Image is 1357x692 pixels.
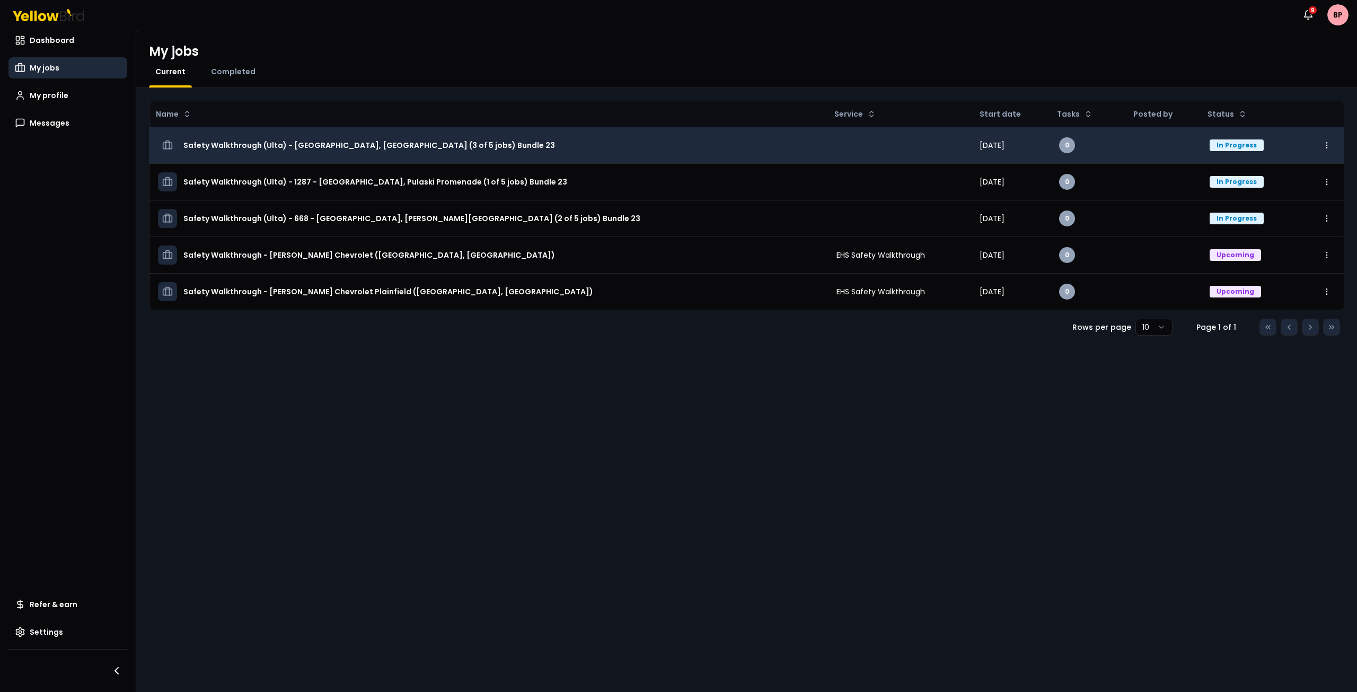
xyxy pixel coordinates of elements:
div: 0 [1059,247,1075,263]
span: BP [1327,4,1349,25]
div: Page 1 of 1 [1189,322,1243,332]
span: Status [1208,109,1234,119]
div: In Progress [1210,176,1264,188]
span: Name [156,109,179,119]
p: Rows per page [1072,322,1131,332]
a: Completed [205,66,262,77]
a: Messages [8,112,127,134]
button: Status [1203,106,1251,122]
div: Upcoming [1210,249,1261,261]
span: Settings [30,627,63,637]
h3: Safety Walkthrough (Ulta) - 668 - [GEOGRAPHIC_DATA], [PERSON_NAME][GEOGRAPHIC_DATA] (2 of 5 jobs)... [183,209,640,228]
span: Messages [30,118,69,128]
div: 0 [1059,284,1075,300]
h3: Safety Walkthrough - [PERSON_NAME] Chevrolet Plainfield ([GEOGRAPHIC_DATA], [GEOGRAPHIC_DATA]) [183,282,593,301]
span: Dashboard [30,35,74,46]
span: [DATE] [980,250,1004,260]
span: EHS Safety Walkthrough [836,250,925,260]
div: 0 [1059,211,1075,226]
a: My jobs [8,57,127,78]
span: My jobs [30,63,59,73]
span: Current [155,66,186,77]
span: EHS Safety Walkthrough [836,286,925,297]
a: My profile [8,85,127,106]
span: [DATE] [980,286,1004,297]
span: My profile [30,90,68,101]
h3: Safety Walkthrough - [PERSON_NAME] Chevrolet ([GEOGRAPHIC_DATA], [GEOGRAPHIC_DATA]) [183,246,555,265]
button: Tasks [1053,106,1097,122]
div: In Progress [1210,139,1264,151]
a: Settings [8,621,127,643]
button: Service [830,106,880,122]
div: 9 [1308,5,1318,15]
span: Tasks [1057,109,1080,119]
a: Refer & earn [8,594,127,615]
div: 0 [1059,174,1075,190]
th: Start date [971,101,1050,127]
span: Refer & earn [30,599,77,610]
span: [DATE] [980,213,1004,224]
span: [DATE] [980,140,1004,151]
a: Dashboard [8,30,127,51]
span: Service [834,109,863,119]
h3: Safety Walkthrough (Ulta) - [GEOGRAPHIC_DATA], [GEOGRAPHIC_DATA] (3 of 5 jobs) Bundle 23 [183,136,555,155]
button: Name [152,106,196,122]
div: Upcoming [1210,286,1261,297]
button: 9 [1298,4,1319,25]
h3: Safety Walkthrough (Ulta) - 1287 - [GEOGRAPHIC_DATA], Pulaski Promenade (1 of 5 jobs) Bundle 23 [183,172,567,191]
th: Posted by [1125,101,1201,127]
div: In Progress [1210,213,1264,224]
div: 0 [1059,137,1075,153]
h1: My jobs [149,43,199,60]
span: Completed [211,66,255,77]
span: [DATE] [980,177,1004,187]
a: Current [149,66,192,77]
